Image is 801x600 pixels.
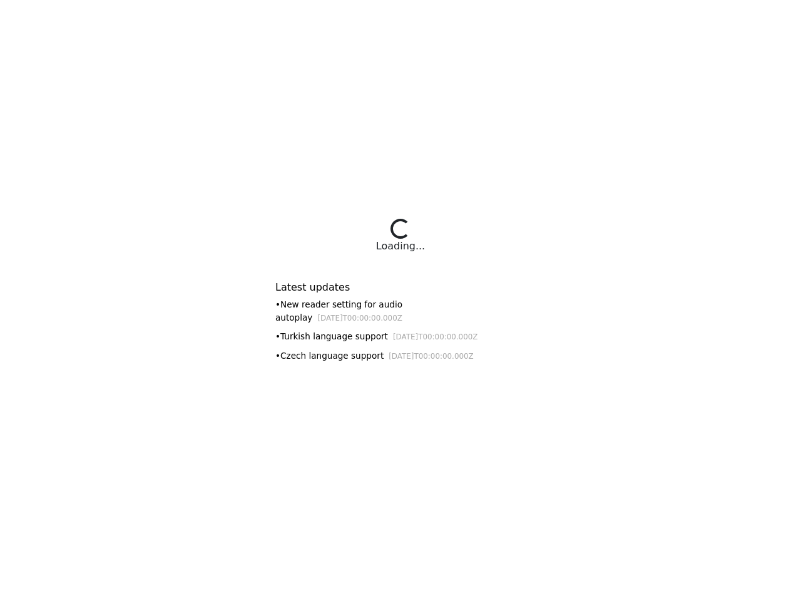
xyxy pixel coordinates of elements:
h6: Latest updates [275,281,526,293]
div: Loading... [376,239,425,254]
div: • Czech language support [275,349,526,362]
div: • Turkish language support [275,330,526,343]
div: • New reader setting for audio autoplay [275,298,526,324]
small: [DATE]T00:00:00.000Z [317,314,402,322]
small: [DATE]T00:00:00.000Z [393,332,478,341]
small: [DATE]T00:00:00.000Z [389,352,474,361]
